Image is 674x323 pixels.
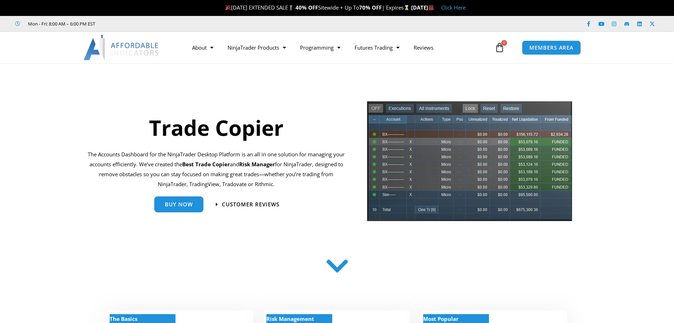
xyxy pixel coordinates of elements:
[522,40,581,55] a: MEMBERS AREA
[110,315,137,322] strong: The Basics
[359,4,382,11] strong: 70% OFF
[88,113,345,143] h1: Trade Copier
[295,4,318,11] strong: 40% OFF
[216,202,280,207] a: Customer Reviews
[484,37,515,58] a: 0
[407,39,440,56] a: Reviews
[154,196,203,212] a: Buy Now
[347,39,407,56] a: Futures Trading
[428,5,434,10] img: 🏭
[501,40,507,46] span: 0
[83,35,160,60] img: LogoAI | Affordable Indicators – NinjaTrader
[105,20,211,27] iframe: Customer reviews powered by Trustpilot
[185,39,493,56] nav: Menu
[165,202,193,207] span: Buy Now
[185,39,220,56] a: About
[182,161,230,168] b: Best Trade Copier
[266,315,314,322] strong: Risk Management
[239,161,275,168] strong: Risk Manager
[529,45,574,50] span: MEMBERS AREA
[423,315,459,322] strong: Most Popular
[224,4,411,11] span: [DATE] EXTENDED SALE Sitewide + Up To | Expires
[225,5,231,10] img: 🎉
[288,5,294,10] img: 🏌️‍♂️
[411,4,434,11] strong: [DATE]
[441,4,466,11] a: Click Here
[88,150,345,189] p: The Accounts Dashboard for the NinjaTrader Desktop Platform is an all in one solution for managin...
[366,100,573,227] img: tradecopier | Affordable Indicators – NinjaTrader
[222,202,280,207] span: Customer Reviews
[404,5,409,10] img: ⌛
[220,39,293,56] a: NinjaTrader Products
[26,20,95,28] span: Mon - Fri: 8:00 AM – 6:00 PM EST
[293,39,347,56] a: Programming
